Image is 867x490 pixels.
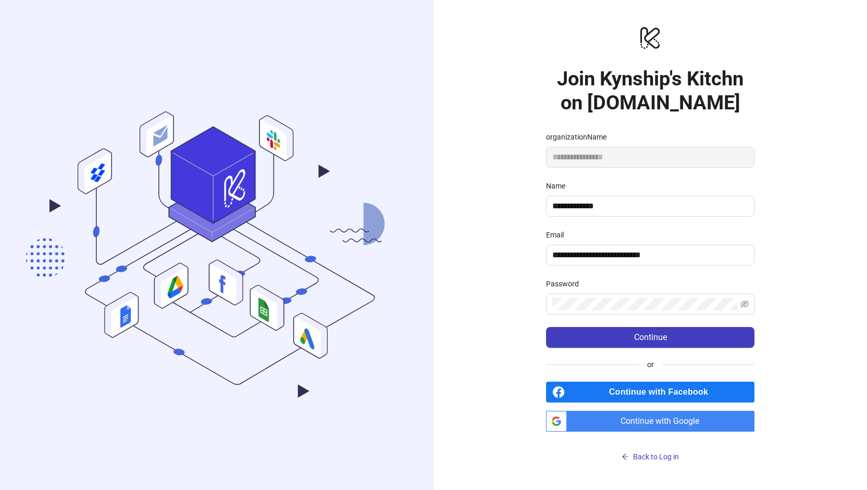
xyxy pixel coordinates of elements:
button: Back to Log in [546,448,754,465]
a: Continue with Facebook [546,382,754,403]
input: Name [552,200,746,212]
span: Continue with Facebook [569,382,754,403]
h1: Join Kynship's Kitchn on [DOMAIN_NAME] [546,67,754,115]
span: or [639,359,662,370]
span: arrow-left [622,453,629,460]
span: Continue [634,333,667,342]
button: Continue [546,327,754,348]
input: Password [552,298,738,310]
input: organizationName [546,147,754,168]
span: Back to Log in [633,453,679,461]
span: eye-invisible [740,300,749,308]
span: Continue with Google [571,411,754,432]
a: Back to Log in [546,432,754,465]
input: Email [552,249,746,261]
label: Name [546,180,572,192]
label: organizationName [546,131,613,143]
label: Password [546,278,586,290]
label: Email [546,229,571,241]
a: Continue with Google [546,411,754,432]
